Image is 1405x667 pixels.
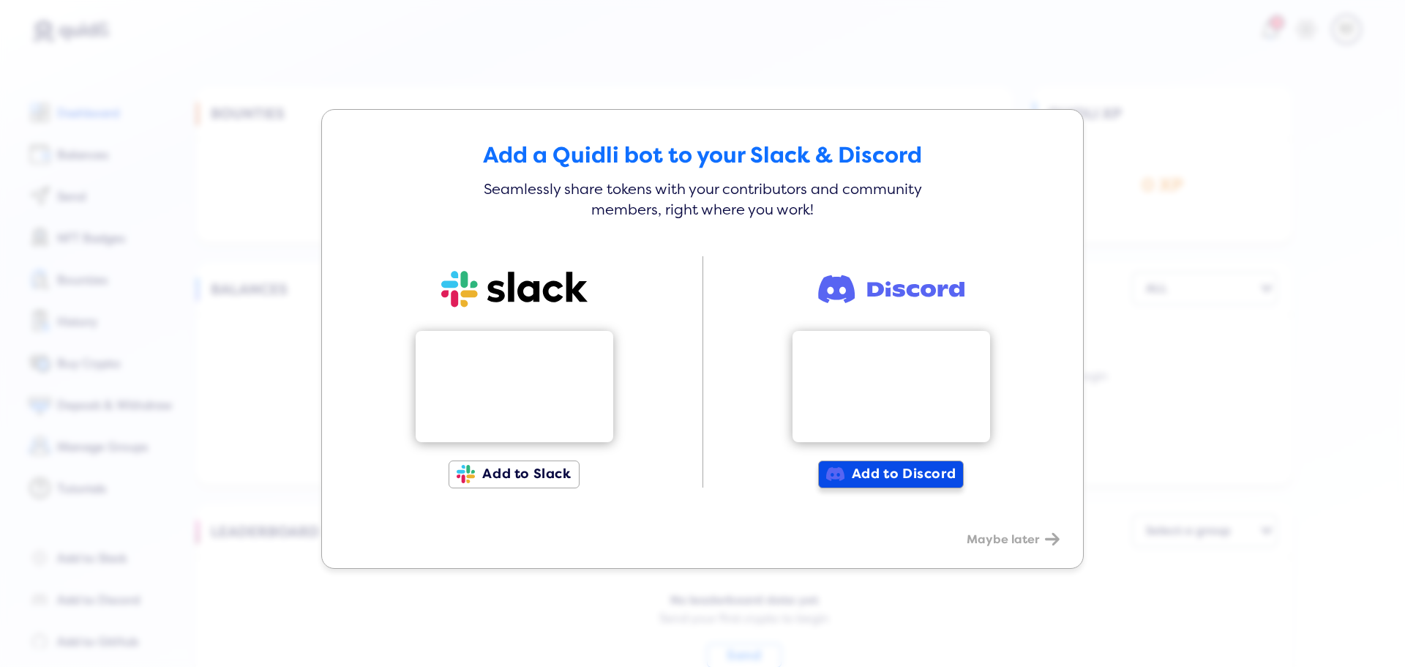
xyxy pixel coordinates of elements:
[818,265,964,314] img: Add to Discord
[483,179,922,220] h5: Seamlessly share tokens with your contributors and community members, right where you work!
[449,461,579,488] button: Add to Slack
[826,467,844,481] img: Slack
[818,461,964,488] button: Add to Discord
[967,532,1039,547] span: Maybe later
[793,331,990,442] iframe: YouTube video player
[457,465,475,483] img: Slack
[441,265,588,314] img: Add to Slack
[337,143,1068,168] h3: Add a Quidli bot to your Slack & Discord
[416,331,613,442] iframe: YouTube video player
